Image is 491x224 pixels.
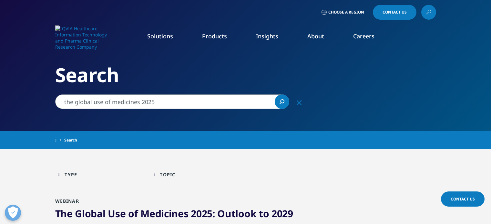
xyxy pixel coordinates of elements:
[128,207,138,220] span: of
[55,94,289,109] input: Search
[297,100,302,105] svg: Clear
[65,171,77,178] div: Type facet.
[147,32,173,40] a: Solutions
[160,171,175,178] div: Topic facet.
[353,32,374,40] a: Careers
[256,32,278,40] a: Insights
[292,94,307,110] div: Clear
[55,198,79,204] span: Webinar
[191,207,212,220] span: 2025
[108,207,126,220] span: Use
[373,5,416,20] a: Contact Us
[55,207,293,220] a: The Global Use of Medicines 2025: Outlook to 2029
[140,207,188,220] span: Medicines
[109,23,436,53] nav: Primary
[441,191,485,207] a: Contact Us
[383,10,407,14] span: Contact Us
[280,99,284,104] svg: Search
[307,32,324,40] a: About
[75,207,105,220] span: Global
[202,32,227,40] a: Products
[5,205,21,221] button: Ouvrir le centre de préférences
[64,134,77,146] span: Search
[55,25,107,50] img: IQVIA Healthcare Information Technology and Pharma Clinical Research Company
[451,196,475,202] span: Contact Us
[55,63,436,87] h2: Search
[275,94,289,109] a: Search
[328,10,364,15] span: Choose a Region
[55,207,73,220] span: The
